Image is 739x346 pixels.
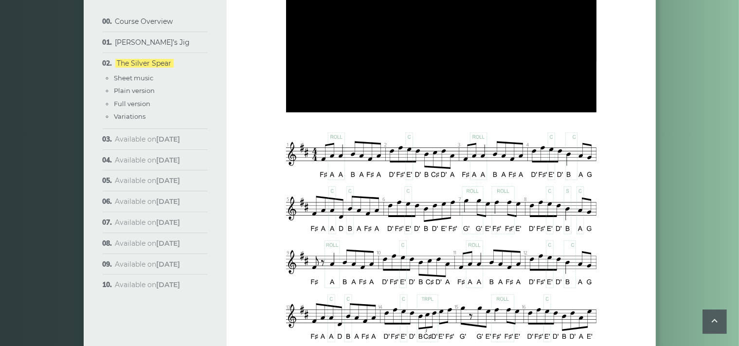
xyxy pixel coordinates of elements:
[115,239,180,248] span: Available on
[114,87,155,94] a: Plain version
[157,156,180,164] strong: [DATE]
[115,176,180,185] span: Available on
[115,156,180,164] span: Available on
[114,100,151,108] a: Full version
[157,239,180,248] strong: [DATE]
[115,59,174,68] a: The Silver Spear
[157,135,180,144] strong: [DATE]
[115,280,180,289] span: Available on
[114,112,146,120] a: Variations
[115,218,180,227] span: Available on
[157,197,180,206] strong: [DATE]
[157,218,180,227] strong: [DATE]
[115,135,180,144] span: Available on
[157,280,180,289] strong: [DATE]
[114,74,154,82] a: Sheet music
[115,17,173,26] a: Course Overview
[115,260,180,269] span: Available on
[157,260,180,269] strong: [DATE]
[115,197,180,206] span: Available on
[157,176,180,185] strong: [DATE]
[115,38,190,47] a: [PERSON_NAME]’s Jig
